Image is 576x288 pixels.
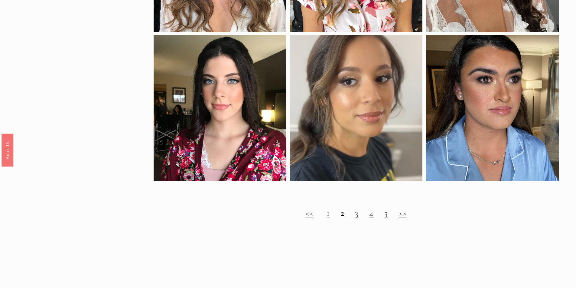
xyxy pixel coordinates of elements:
[399,207,407,218] a: >>
[2,133,13,166] a: Book Us
[340,207,345,218] strong: 2
[369,207,374,218] a: 4
[305,207,314,218] a: <<
[384,207,388,218] a: 5
[327,207,330,218] a: 1
[355,207,359,218] a: 3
